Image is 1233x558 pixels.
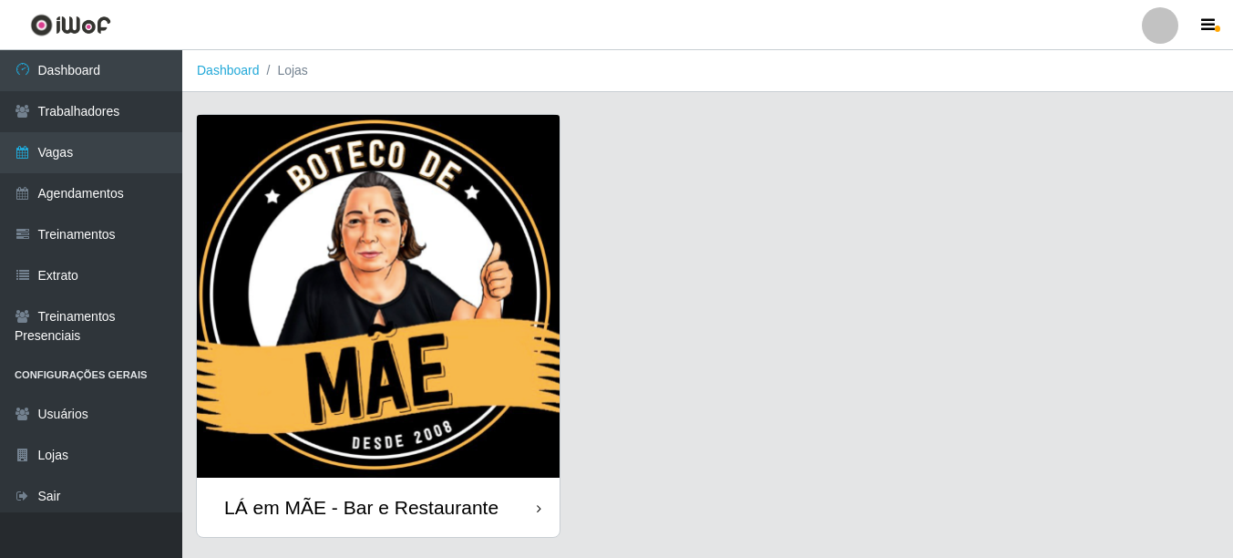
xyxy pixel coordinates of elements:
a: LÁ em MÃE - Bar e Restaurante [197,115,560,537]
a: Dashboard [197,63,260,77]
div: LÁ em MÃE - Bar e Restaurante [224,496,498,519]
img: CoreUI Logo [30,14,111,36]
nav: breadcrumb [182,50,1233,92]
li: Lojas [260,61,308,80]
img: cardImg [197,115,560,478]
